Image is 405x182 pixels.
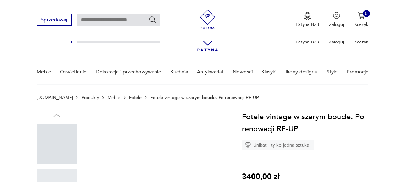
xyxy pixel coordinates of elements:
[37,18,72,22] a: Sprzedawaj
[329,12,344,28] button: Zaloguj
[242,111,375,135] h1: Fotele vintage w szarym boucle. Po renowacji RE-UP
[304,12,311,20] img: Ikona medalu
[354,21,368,28] p: Koszyk
[296,39,319,45] p: Patyna B2B
[37,14,72,26] button: Sprzedawaj
[60,60,87,84] a: Oświetlenie
[363,10,370,17] div: 0
[82,95,99,100] a: Produkty
[333,12,340,19] img: Ikonka użytkownika
[150,95,259,100] p: Fotele vintage w szarym boucle. Po renowacji RE-UP
[242,140,314,150] div: Unikat - tylko jedna sztuka!
[233,60,253,84] a: Nowości
[346,60,368,84] a: Promocje
[245,142,251,148] img: Ikona diamentu
[354,39,368,45] p: Koszyk
[129,95,142,100] a: Fotele
[329,21,344,28] p: Zaloguj
[261,60,276,84] a: Klasyki
[197,60,223,84] a: Antykwariat
[296,12,319,28] a: Ikona medaluPatyna B2B
[96,60,161,84] a: Dekoracje i przechowywanie
[107,95,120,100] a: Meble
[296,21,319,28] p: Patyna B2B
[37,95,73,100] a: [DOMAIN_NAME]
[149,16,156,23] button: Szukaj
[329,39,344,45] p: Zaloguj
[358,12,365,19] img: Ikona koszyka
[170,60,188,84] a: Kuchnia
[327,60,338,84] a: Style
[296,12,319,28] button: Patyna B2B
[37,60,51,84] a: Meble
[196,10,220,29] img: Patyna - sklep z meblami i dekoracjami vintage
[285,60,317,84] a: Ikony designu
[354,12,368,28] button: 0Koszyk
